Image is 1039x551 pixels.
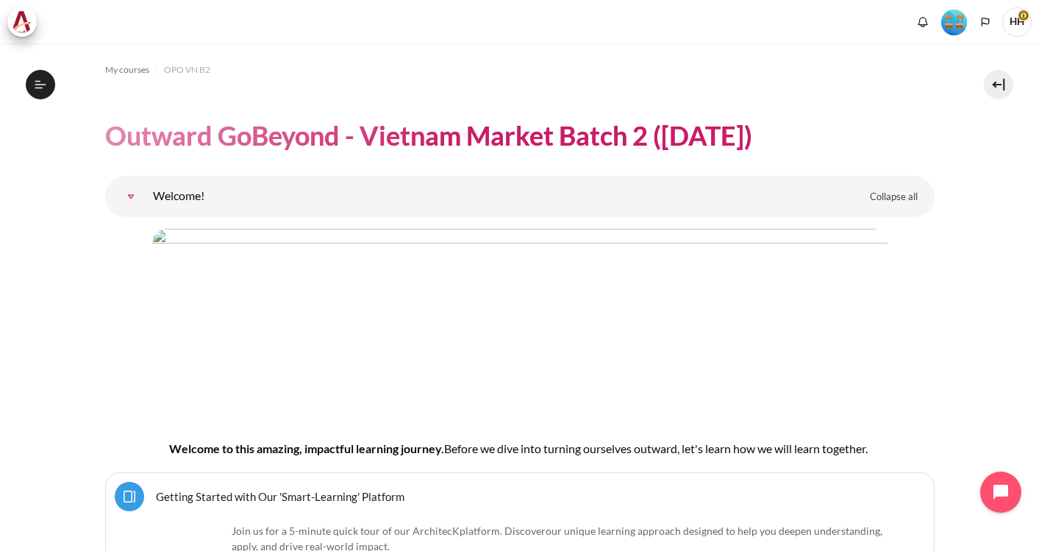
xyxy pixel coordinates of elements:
img: Architeck [12,11,32,33]
a: My courses [105,61,149,79]
a: Level #4 [935,8,973,35]
img: Level #4 [941,10,967,35]
a: OPO VN B2 [164,61,210,79]
h1: Outward GoBeyond - Vietnam Market Batch 2 ([DATE]) [105,118,752,153]
a: User menu [1002,7,1032,37]
a: Collapse all [859,185,929,210]
nav: Navigation bar [105,58,935,82]
span: B [444,441,451,455]
a: Welcome! [116,182,146,211]
span: HH [1002,7,1032,37]
h4: Welcome to this amazing, impactful learning journey. [152,440,888,458]
button: Languages [974,11,996,33]
span: OPO VN B2 [164,63,210,77]
span: efore we dive into turning ourselves outward, let's learn how we will learn together. [451,441,868,455]
a: Getting Started with Our 'Smart-Learning' Platform [156,489,404,503]
span: Collapse all [870,190,918,205]
div: Show notification window with no new notifications [912,11,934,33]
span: My courses [105,63,149,77]
a: Architeck Architeck [7,7,44,37]
div: Level #4 [941,8,967,35]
